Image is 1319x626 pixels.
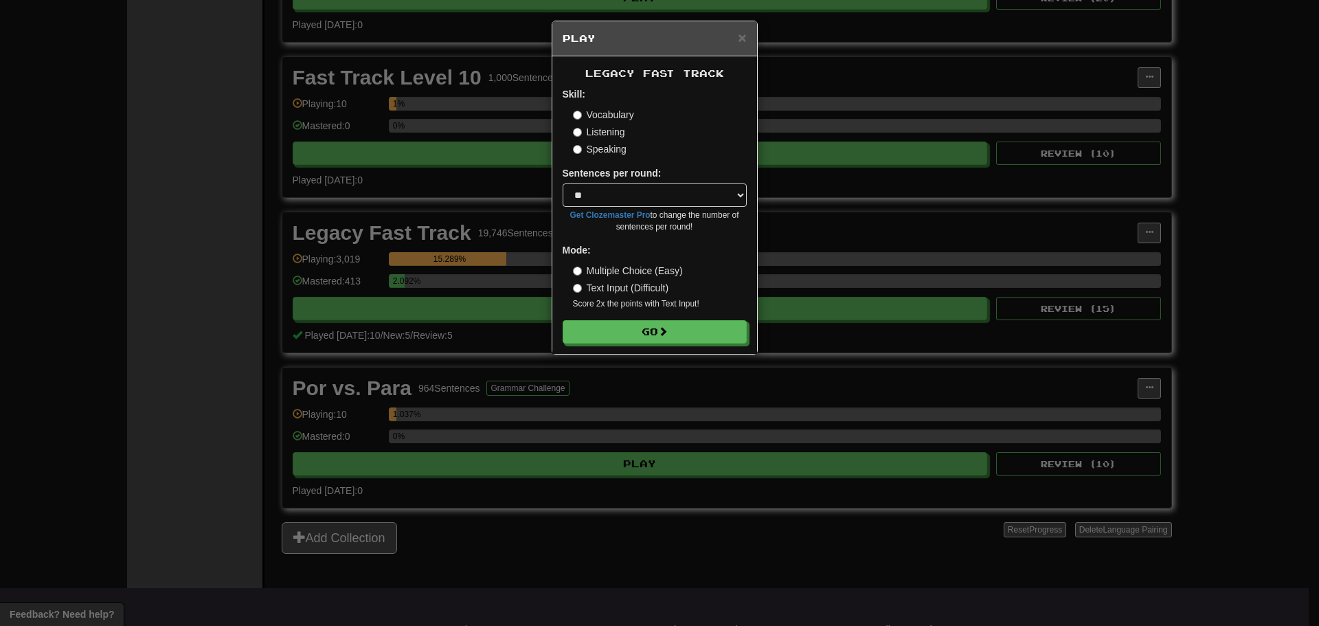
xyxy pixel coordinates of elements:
input: Listening [573,128,582,137]
small: Score 2x the points with Text Input ! [573,298,747,310]
span: × [738,30,746,45]
label: Listening [573,125,625,139]
label: Speaking [573,142,627,156]
h5: Play [563,32,747,45]
a: Get Clozemaster Pro [570,210,651,220]
strong: Skill: [563,89,585,100]
input: Vocabulary [573,111,582,120]
input: Speaking [573,145,582,154]
label: Vocabulary [573,108,634,122]
small: to change the number of sentences per round! [563,210,747,233]
input: Multiple Choice (Easy) [573,267,582,276]
label: Sentences per round: [563,166,662,180]
strong: Mode: [563,245,591,256]
button: Go [563,320,747,344]
span: Legacy Fast Track [585,67,724,79]
label: Multiple Choice (Easy) [573,264,683,278]
button: Close [738,30,746,45]
input: Text Input (Difficult) [573,284,582,293]
label: Text Input (Difficult) [573,281,669,295]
